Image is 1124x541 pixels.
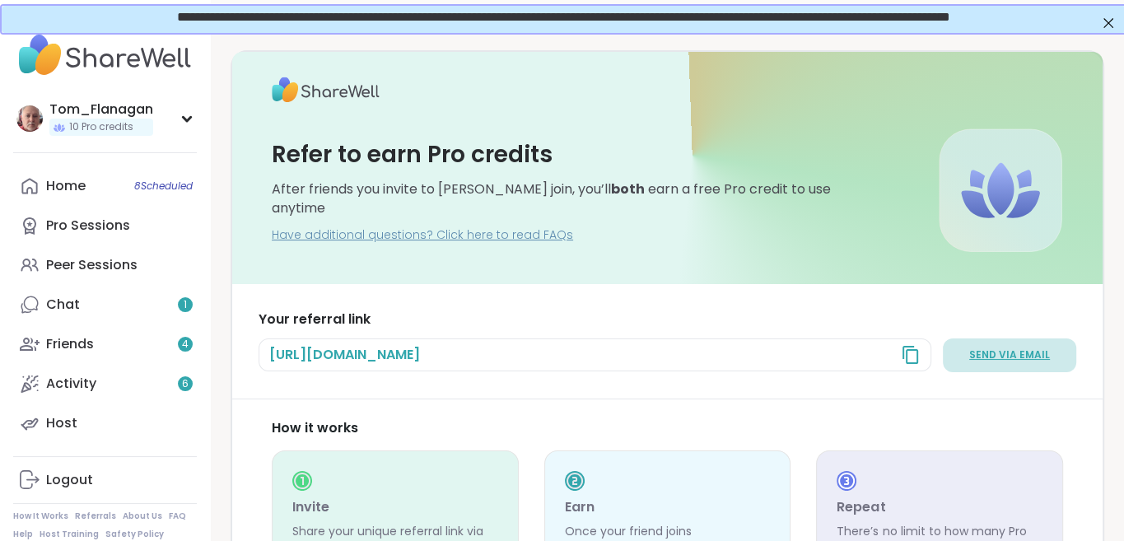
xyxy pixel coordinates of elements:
[105,529,164,540] a: Safety Policy
[13,324,197,364] a: Friends4
[13,364,197,403] a: Activity6
[272,227,573,244] a: Have additional questions? Click here to read FAQs
[13,245,197,285] a: Peer Sessions
[837,497,1042,517] h3: Repeat
[13,206,197,245] a: Pro Sessions
[40,529,99,540] a: Host Training
[46,256,138,274] div: Peer Sessions
[611,180,645,198] b: both
[943,338,1076,372] a: Send via email
[969,348,1050,362] span: Send via email
[13,285,197,324] a: Chat1
[292,497,498,517] h3: Invite
[46,414,77,432] div: Host
[272,72,380,108] img: ShareWell Logo
[46,335,94,353] div: Friends
[46,296,80,314] div: Chat
[13,511,68,522] a: How It Works
[272,419,1063,437] div: How it works
[13,26,197,84] img: ShareWell Nav Logo
[69,120,133,134] span: 10 Pro credits
[123,511,162,522] a: About Us
[184,298,187,312] span: 1
[13,460,197,500] a: Logout
[269,346,420,364] span: [URL][DOMAIN_NAME]
[75,511,116,522] a: Referrals
[16,105,43,132] img: Tom_Flanagan
[182,338,189,352] span: 4
[182,377,189,391] span: 6
[46,177,86,195] div: Home
[49,100,153,119] div: Tom_Flanagan
[272,180,872,217] div: After friends you invite to [PERSON_NAME] join, you’ll earn a free Pro credit to use anytime
[46,217,130,235] div: Pro Sessions
[272,138,553,170] h3: Refer to earn Pro credits
[13,166,197,206] a: Home8Scheduled
[46,471,93,489] div: Logout
[46,375,96,393] div: Activity
[13,529,33,540] a: Help
[169,511,186,522] a: FAQ
[565,497,771,517] h3: Earn
[134,180,193,193] span: 8 Scheduled
[259,310,1076,329] h3: Your referral link
[13,403,197,443] a: Host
